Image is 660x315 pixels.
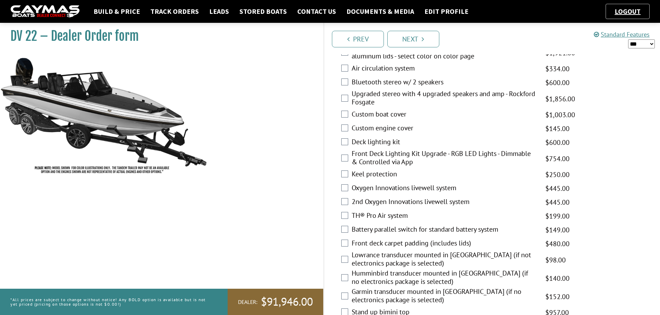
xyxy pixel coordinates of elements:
[352,124,537,134] label: Custom engine cover
[545,137,570,148] span: $600.00
[352,184,537,194] label: Oxygen Innovations livewell system
[343,7,417,16] a: Documents & Media
[352,170,537,180] label: Keel protection
[294,7,340,16] a: Contact Us
[228,289,323,315] a: Dealer:$91,946.00
[545,225,570,235] span: $149.00
[545,197,570,207] span: $445.00
[545,211,570,221] span: $199.00
[611,7,644,16] a: Logout
[10,294,212,310] p: *All prices are subject to change without notice! Any BOLD option is available but is not yet pri...
[236,7,290,16] a: Stored Boats
[545,64,570,74] span: $334.00
[352,149,537,168] label: Front Deck Lighting Kit Upgrade - RGB LED Lights - Dimmable & Controlled via App
[352,211,537,221] label: TH® Pro Air system
[352,78,537,88] label: Bluetooth stereo w/ 2 speakers
[352,138,537,148] label: Deck lighting kit
[90,7,143,16] a: Build & Price
[545,94,575,104] span: $1,856.00
[10,28,306,44] h1: DV 22 – Dealer Order form
[545,110,575,120] span: $1,003.00
[332,31,384,47] a: Prev
[147,7,202,16] a: Track Orders
[352,64,537,74] label: Air circulation system
[352,251,537,269] label: Lowrance transducer mounted in [GEOGRAPHIC_DATA] (if not electronics package is selected)
[352,90,537,108] label: Upgraded stereo with 4 upgraded speakers and amp - Rockford Fosgate
[261,295,313,309] span: $91,946.00
[545,77,570,88] span: $600.00
[545,239,570,249] span: $480.00
[387,31,439,47] a: Next
[352,287,537,306] label: Garmin transducer mounted in [GEOGRAPHIC_DATA] (if no electronics package is selected)
[545,291,570,302] span: $152.00
[352,110,537,120] label: Custom boat cover
[545,154,570,164] span: $754.00
[352,239,537,249] label: Front deck carpet padding (includes lids)
[10,5,80,18] img: caymas-dealer-connect-2ed40d3bc7270c1d8d7ffb4b79bf05adc795679939227970def78ec6f6c03838.gif
[238,298,257,306] span: Dealer:
[352,197,537,207] label: 2nd Oxygen Innovations livewell system
[545,255,566,265] span: $98.00
[421,7,472,16] a: Edit Profile
[352,269,537,287] label: Humminbird transducer mounted in [GEOGRAPHIC_DATA] (if no electronics package is selected)
[545,169,570,180] span: $250.00
[545,183,570,194] span: $445.00
[594,30,650,38] a: Standard Features
[352,225,537,235] label: Battery parallel switch for standard battery system
[545,273,570,284] span: $140.00
[206,7,232,16] a: Leads
[545,123,570,134] span: $145.00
